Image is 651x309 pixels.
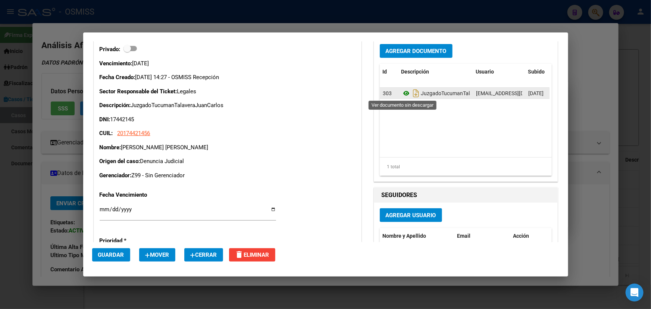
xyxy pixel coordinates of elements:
button: Agregar Usuario [380,208,442,222]
span: Guardar [98,252,124,258]
span: Id [383,69,387,75]
mat-icon: delete [235,250,244,259]
datatable-header-cell: Acción [510,228,548,244]
button: Eliminar [229,248,275,262]
p: [DATE] [100,59,356,68]
strong: Privado: [100,46,121,53]
p: Legales [100,87,356,96]
button: Cerrar [184,248,223,262]
strong: Gerenciador: [100,172,132,179]
span: Eliminar [235,252,269,258]
span: Email [457,233,471,239]
p: Fecha Vencimiento [100,191,176,199]
datatable-header-cell: Subido [525,64,563,80]
span: Acción [513,233,529,239]
span: JuzgadoTucumanTalavernaJuanCarlos [421,90,513,96]
span: Agregar Documento [386,48,447,54]
i: Descargar documento [411,87,421,99]
datatable-header-cell: Email [454,228,510,244]
span: Mover [145,252,169,258]
strong: Nombre: [100,144,121,151]
datatable-header-cell: Descripción [398,64,473,80]
p: [PERSON_NAME] [PERSON_NAME] [100,143,356,152]
strong: DNI: [100,116,110,123]
p: 17442145 [100,115,356,124]
strong: Origen del caso: [100,158,140,165]
strong: Descripción: [100,102,131,109]
div: 303 [383,89,395,98]
strong: Fecha Creado: [100,74,135,81]
strong: Vencimiento: [100,60,132,67]
span: Nombre y Apellido [383,233,426,239]
span: [EMAIL_ADDRESS][DOMAIN_NAME] - Recepción OSMISS [476,90,606,96]
p: JuzgadoTucumanTalaveraJuanCarlos [100,101,356,110]
p: Prioridad * [100,237,176,245]
h1: SEGUIDORES [382,191,550,200]
p: Denuncia Judicial [100,157,356,166]
div: 1 total [380,157,552,176]
p: [DATE] 14:27 - OSMISS Recepción [100,73,356,82]
datatable-header-cell: Usuario [473,64,525,80]
div: Open Intercom Messenger [626,284,644,302]
span: Usuario [476,69,494,75]
strong: CUIL: [100,130,113,137]
p: Z99 - Sin Gerenciador [100,171,356,180]
span: 20174421456 [118,130,150,137]
button: Mover [139,248,175,262]
button: Guardar [92,248,130,262]
strong: Sector Responsable del Ticket: [100,88,177,95]
span: [DATE] [528,90,544,96]
datatable-header-cell: Nombre y Apellido [380,228,454,244]
button: Agregar Documento [380,44,453,58]
span: Agregar Usuario [386,212,436,219]
span: Cerrar [190,252,217,258]
datatable-header-cell: Id [380,64,398,80]
span: Subido [528,69,545,75]
span: Descripción [401,69,429,75]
